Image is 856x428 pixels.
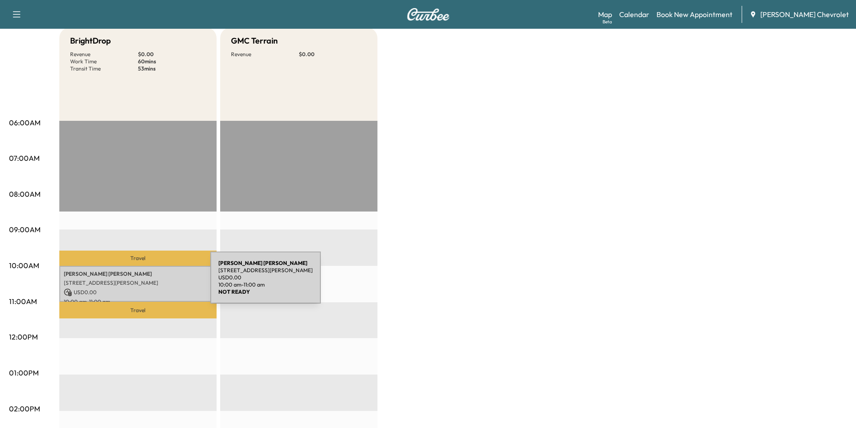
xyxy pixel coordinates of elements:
[407,8,450,21] img: Curbee Logo
[231,35,278,47] h5: GMC Terrain
[138,51,206,58] p: $ 0.00
[9,117,40,128] p: 06:00AM
[9,224,40,235] p: 09:00AM
[231,51,299,58] p: Revenue
[9,367,39,378] p: 01:00PM
[9,331,38,342] p: 12:00PM
[138,65,206,72] p: 53 mins
[138,58,206,65] p: 60 mins
[59,302,217,318] p: Travel
[656,9,732,20] a: Book New Appointment
[598,9,612,20] a: MapBeta
[59,251,217,266] p: Travel
[64,279,212,287] p: [STREET_ADDRESS][PERSON_NAME]
[70,65,138,72] p: Transit Time
[9,189,40,199] p: 08:00AM
[70,58,138,65] p: Work Time
[9,260,39,271] p: 10:00AM
[9,153,40,163] p: 07:00AM
[64,288,212,296] p: USD 0.00
[64,298,212,305] p: 10:00 am - 11:00 am
[760,9,849,20] span: [PERSON_NAME] Chevrolet
[9,296,37,307] p: 11:00AM
[299,51,367,58] p: $ 0.00
[70,51,138,58] p: Revenue
[70,35,111,47] h5: BrightDrop
[9,403,40,414] p: 02:00PM
[603,18,612,25] div: Beta
[619,9,649,20] a: Calendar
[64,270,212,278] p: [PERSON_NAME] [PERSON_NAME]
